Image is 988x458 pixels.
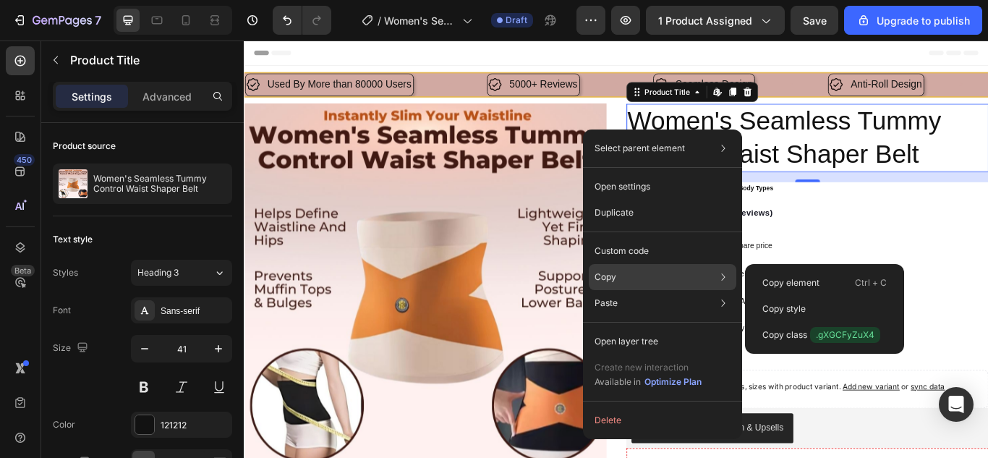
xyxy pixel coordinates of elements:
span: Women's Seamless Tummy Control Waist Shaper Belt [384,13,456,28]
p: Select parent element [595,142,685,155]
p: One-Size Adjustable Design – Fits All Body Types [447,166,866,179]
p: Ctrl + C [855,276,887,290]
p: Women's Seamless Tummy Control Waist Shaper Belt [93,174,226,194]
p: Copy [595,271,616,284]
button: Delete [589,407,736,433]
div: Size [53,339,91,358]
div: 450 [14,154,35,166]
p: Open layer tree [595,335,658,348]
button: Upgrade to publish [844,6,982,35]
span: Save [803,14,827,27]
p: Open settings [595,180,650,193]
div: Product source [53,140,116,153]
iframe: Design area [244,41,988,458]
strong: 4.48 (5195 Reviews) [521,195,617,206]
button: 1 product assigned [646,6,785,35]
p: Product Title [70,51,226,69]
p: Seamless Design [503,41,593,62]
div: 121212 [161,419,229,432]
span: Heading 3 [137,266,179,279]
button: 7 [6,6,108,35]
p: Settings [72,89,112,104]
button: Optimize Plan [644,375,702,389]
div: Rs. 0.00 [446,223,536,256]
div: Color [53,418,75,431]
p: Copy style [762,302,806,315]
div: Styles [53,266,78,279]
p: Create new interaction [595,360,702,375]
span: Available in [595,376,641,387]
div: Beta [11,265,35,276]
div: Undo/Redo [273,6,331,35]
span: sync data [778,398,817,409]
span: Draft [506,14,527,27]
span: / [378,13,381,28]
div: Text style [53,233,93,246]
span: High Elasticity & Durability [474,330,584,341]
span: 1 product assigned [658,13,752,28]
div: Open Intercom Messenger [939,387,974,422]
p: Copy class [762,327,880,343]
div: Optimize Plan [644,376,702,389]
p: Anti-Roll Design [707,41,790,62]
p: Duplicate [595,206,634,219]
p: 7 [95,12,101,29]
div: Font [53,304,71,317]
span: .gXGCFyZuX4 [810,327,880,343]
p: 5000+ Reviews [309,41,388,62]
p: Copy element [762,276,819,289]
span: Seamless Under Clothes [474,362,578,373]
h1: Women's Seamless Tummy Control Waist Shaper Belt [446,74,868,154]
button: Save [791,6,838,35]
p: Advanced [142,89,192,104]
p: Setup options like colors, sizes with product variant. [484,396,817,411]
div: Product Title [464,54,522,67]
span: Add new variant [698,398,765,409]
p: No compare price [548,235,616,244]
span: Improves Posture & Spine Support [474,266,618,277]
p: Paste [595,297,618,310]
span: or [765,398,817,409]
div: Upgrade to publish [856,13,970,28]
button: Heading 3 [131,260,232,286]
div: Sans-serif [161,305,229,318]
p: Custom code [595,245,649,258]
span: Helps With [MEDICAL_DATA] Recovery [474,298,640,309]
img: product feature img [59,169,88,198]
